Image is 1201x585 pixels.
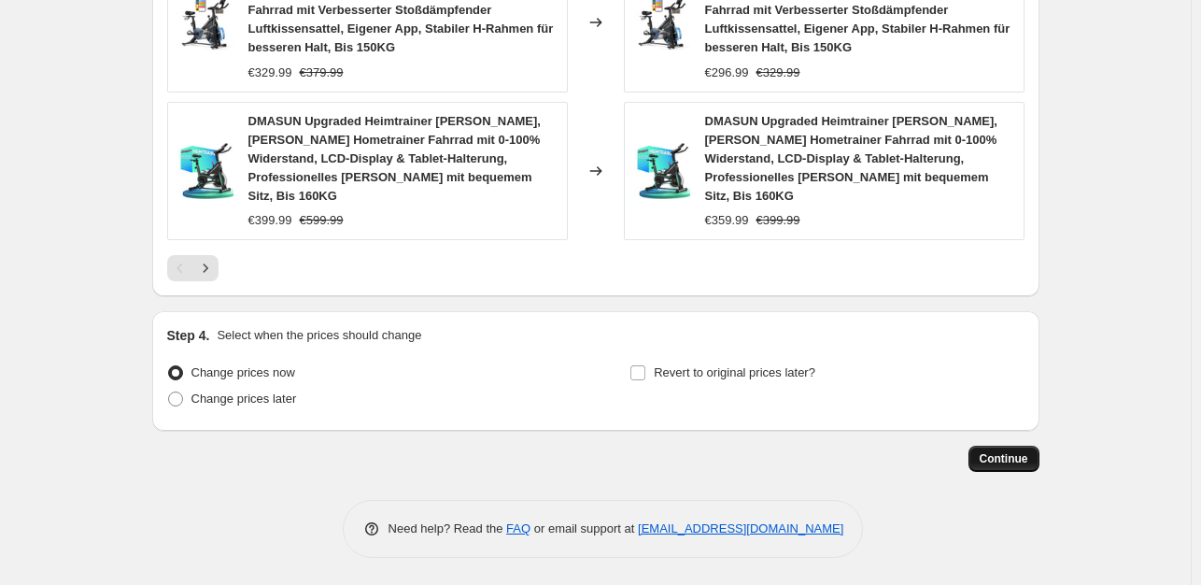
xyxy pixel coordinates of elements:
a: FAQ [506,521,530,535]
div: €399.99 [248,211,292,230]
strike: €379.99 [300,64,344,82]
span: DMASUN Upgraded Heimtrainer [PERSON_NAME], [PERSON_NAME] Hometrainer Fahrrad mit 0-100% Widerstan... [705,114,998,203]
span: DMASUN Upgraded Heimtrainer [PERSON_NAME], [PERSON_NAME] Hometrainer Fahrrad mit 0-100% Widerstan... [248,114,542,203]
strike: €399.99 [756,211,800,230]
button: Continue [968,446,1039,472]
span: Continue [980,451,1028,466]
span: or email support at [530,521,638,535]
div: €359.99 [705,211,749,230]
p: Select when the prices should change [217,326,421,345]
span: Revert to original prices later? [654,365,815,379]
span: Need help? Read the [389,521,507,535]
h2: Step 4. [167,326,210,345]
span: Change prices now [191,365,295,379]
nav: Pagination [167,255,219,281]
img: 71nOi3N7zdL_80x.jpg [634,143,690,199]
span: Change prices later [191,392,297,406]
button: Next [192,255,219,281]
div: €329.99 [248,64,292,82]
img: 71nOi3N7zdL_80x.jpg [177,143,233,199]
strike: €329.99 [756,64,800,82]
strike: €599.99 [300,211,344,230]
a: [EMAIL_ADDRESS][DOMAIN_NAME] [638,521,843,535]
div: €296.99 [705,64,749,82]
